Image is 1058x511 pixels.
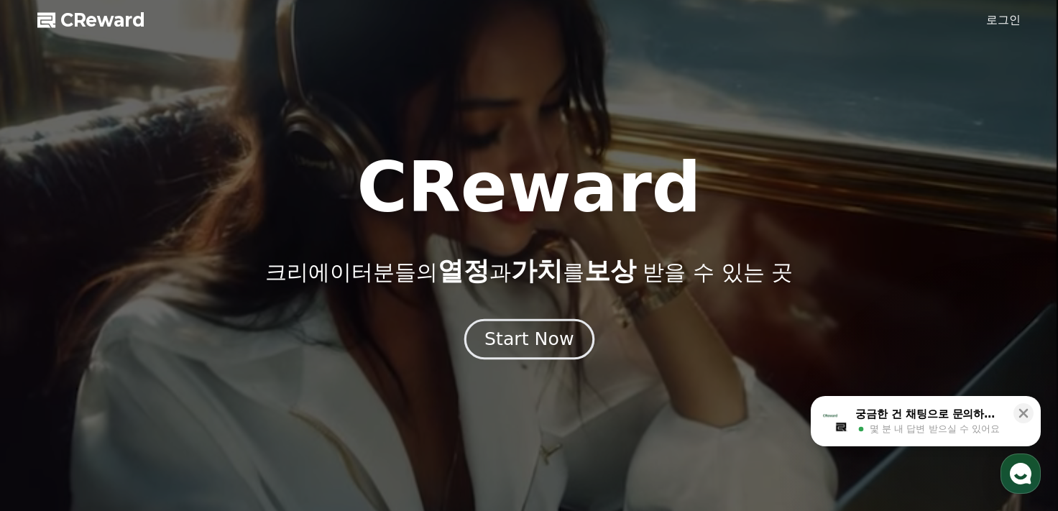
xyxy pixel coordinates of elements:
a: 대화 [95,392,185,428]
span: 설정 [222,413,239,425]
div: Start Now [484,327,574,351]
span: CReward [60,9,145,32]
span: 홈 [45,413,54,425]
span: 대화 [132,414,149,425]
button: Start Now [464,318,594,359]
h1: CReward [356,153,701,222]
p: 크리에이터분들의 과 를 받을 수 있는 곳 [265,257,793,285]
span: 보상 [584,256,636,285]
a: Start Now [467,334,592,348]
a: 설정 [185,392,276,428]
a: 로그인 [986,11,1021,29]
span: 열정 [438,256,489,285]
span: 가치 [511,256,563,285]
a: 홈 [4,392,95,428]
a: CReward [37,9,145,32]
